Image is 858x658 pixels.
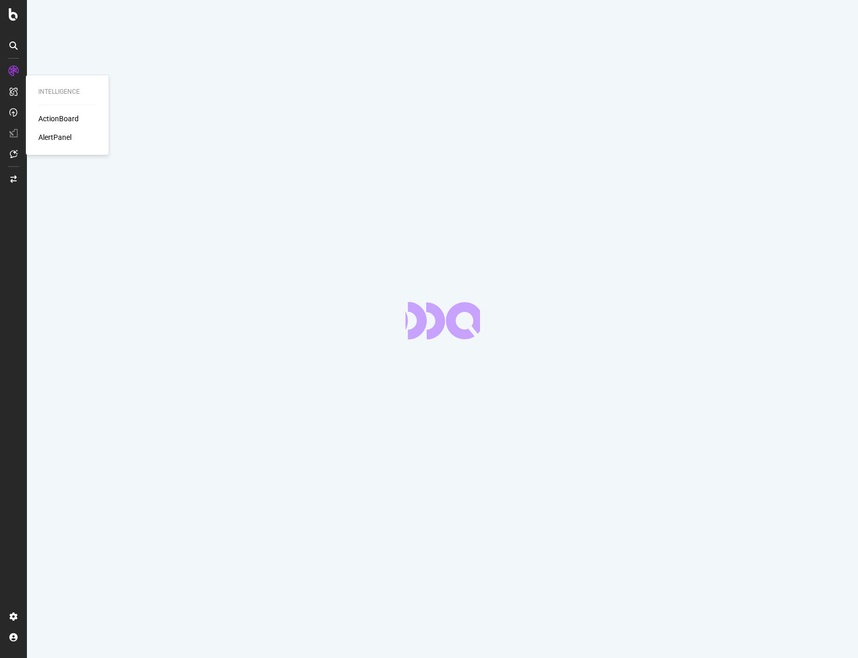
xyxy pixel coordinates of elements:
[38,113,79,124] a: ActionBoard
[405,302,480,339] div: animation
[38,132,71,142] a: AlertPanel
[38,88,96,96] div: Intelligence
